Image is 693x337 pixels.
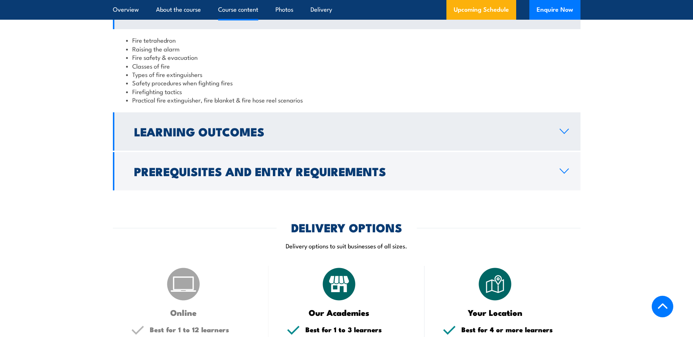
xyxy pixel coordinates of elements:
h5: Best for 1 to 12 learners [150,326,251,333]
li: Fire safety & evacuation [126,53,567,61]
h3: Online [131,308,236,317]
li: Classes of fire [126,62,567,70]
a: Learning Outcomes [113,112,580,151]
h2: Learning Outcomes [134,126,548,136]
h5: Best for 4 or more learners [461,326,562,333]
li: Safety procedures when fighting fires [126,78,567,87]
li: Firefighting tactics [126,87,567,96]
li: Practical fire extinguisher, fire blanket & fire hose reel scenarios [126,96,567,104]
p: Delivery options to suit businesses of all sizes. [113,241,580,250]
a: Prerequisites and Entry Requirements [113,152,580,190]
li: Fire tetrahedron [126,36,567,44]
h5: Best for 1 to 3 learners [305,326,406,333]
h3: Your Location [443,308,548,317]
h2: Prerequisites and Entry Requirements [134,166,548,176]
h2: DELIVERY OPTIONS [291,222,402,232]
li: Types of fire extinguishers [126,70,567,78]
h3: Our Academies [287,308,392,317]
li: Raising the alarm [126,44,567,53]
